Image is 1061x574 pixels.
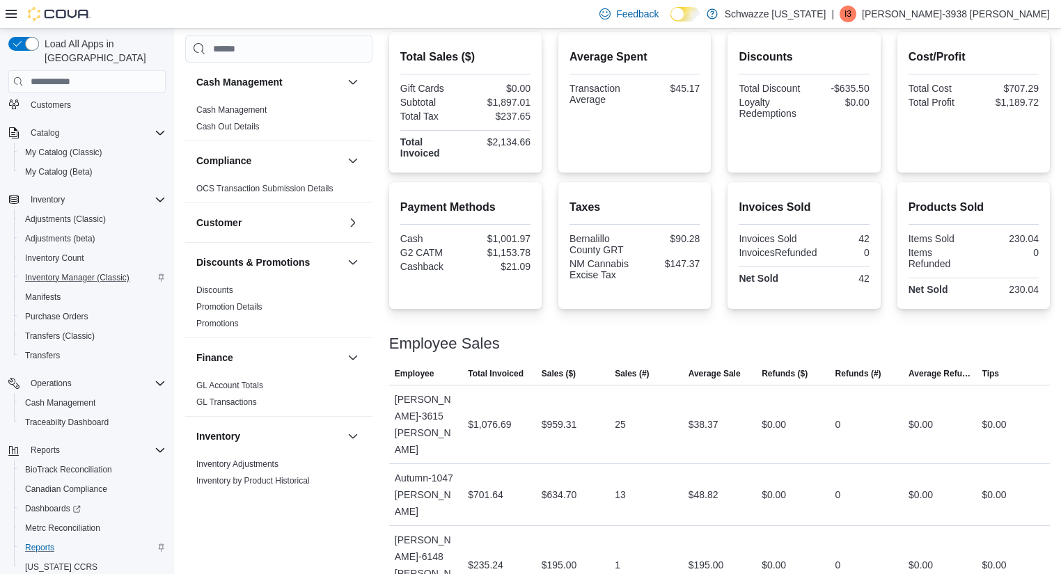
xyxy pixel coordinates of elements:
div: Items Refunded [909,247,971,269]
span: Catalog [25,125,166,141]
span: BioTrack Reconciliation [19,461,166,478]
span: Dashboards [25,503,81,514]
span: BioTrack Reconciliation [25,464,112,475]
button: Adjustments (beta) [14,229,171,248]
div: Total Discount [739,83,801,94]
div: InvoicesRefunded [739,247,817,258]
div: $45.17 [638,83,700,94]
a: Purchase Orders [19,308,94,325]
h2: Payment Methods [400,199,530,216]
span: Employee [395,368,434,379]
div: $48.82 [689,486,718,503]
a: Promotions [196,319,239,328]
span: Promotion Details [196,301,262,312]
span: GL Transactions [196,397,257,408]
a: Inventory Count [19,250,90,266]
h3: Discounts & Promotions [196,255,310,269]
div: Compliance [185,180,372,202]
div: $959.31 [542,416,577,433]
span: Inventory [31,194,65,205]
button: Discounts & Promotions [345,254,361,271]
button: Metrc Reconciliation [14,518,171,538]
span: Transfers (Classic) [25,330,95,342]
div: $0.00 [982,486,1007,503]
button: Transfers [14,346,171,365]
div: $0.00 [982,557,1007,573]
h3: Finance [196,351,233,365]
span: Transfers (Classic) [19,328,166,344]
h3: Compliance [196,154,251,168]
span: Customers [25,96,166,113]
button: Inventory [25,191,70,208]
span: Canadian Compliance [25,484,107,495]
button: Inventory [3,190,171,209]
a: Canadian Compliance [19,481,113,497]
div: 0 [976,247,1039,258]
a: Inventory Manager (Classic) [19,269,135,286]
div: $0.00 [762,416,786,433]
a: Cash Management [196,105,267,115]
div: $2,134.66 [468,136,530,148]
span: Cash Out Details [196,121,260,132]
div: $21.09 [468,261,530,272]
div: $1,001.97 [468,233,530,244]
div: 42 [807,233,870,244]
span: Adjustments (Classic) [25,214,106,225]
span: Tips [982,368,999,379]
h2: Products Sold [909,199,1039,216]
div: Total Tax [400,111,463,122]
span: Canadian Compliance [19,481,166,497]
button: Discounts & Promotions [196,255,342,269]
button: Cash Management [14,393,171,413]
button: Inventory [345,428,361,445]
span: Dashboards [19,500,166,517]
span: Adjustments (beta) [25,233,95,244]
span: Average Refund [909,368,970,379]
a: Promotion Details [196,302,262,312]
div: Bernalillo County GRT [569,233,632,255]
span: I3 [844,6,851,22]
a: GL Account Totals [196,381,263,390]
h3: Inventory [196,429,240,443]
span: Operations [25,375,166,392]
span: Metrc Reconciliation [25,523,100,534]
div: Gift Cards [400,83,463,94]
div: -$635.50 [807,83,870,94]
span: Inventory Manager (Classic) [25,272,129,283]
a: BioTrack Reconciliation [19,461,118,478]
button: Transfers (Classic) [14,326,171,346]
span: Transfers [25,350,60,361]
button: My Catalog (Beta) [14,162,171,182]
span: Inventory Count [19,250,166,266]
span: Refunds ($) [762,368,808,379]
span: Inventory by Product Historical [196,475,310,486]
span: Discounts [196,285,233,296]
a: Cash Management [19,394,101,411]
div: $195.00 [542,557,577,573]
button: Reports [25,442,65,459]
span: [US_STATE] CCRS [25,561,97,573]
div: [PERSON_NAME]-3615 [PERSON_NAME] [389,385,462,463]
h2: Total Sales ($) [400,49,530,65]
h3: Customer [196,216,242,230]
button: Reports [14,538,171,557]
div: 0 [835,557,841,573]
div: $0.00 [909,416,933,433]
a: Transfers (Classic) [19,328,100,344]
span: Reports [31,445,60,456]
span: Load All Apps in [GEOGRAPHIC_DATA] [39,37,166,65]
button: Purchase Orders [14,307,171,326]
button: Traceabilty Dashboard [14,413,171,432]
span: My Catalog (Classic) [25,147,102,158]
h2: Discounts [739,49,869,65]
a: Dashboards [14,499,171,518]
div: Cash [400,233,463,244]
a: Dashboards [19,500,86,517]
span: My Catalog (Beta) [19,164,166,180]
div: Cash Management [185,102,372,141]
button: Inventory [196,429,342,443]
div: $701.64 [468,486,503,503]
span: Reports [25,442,166,459]
div: $237.65 [468,111,530,122]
